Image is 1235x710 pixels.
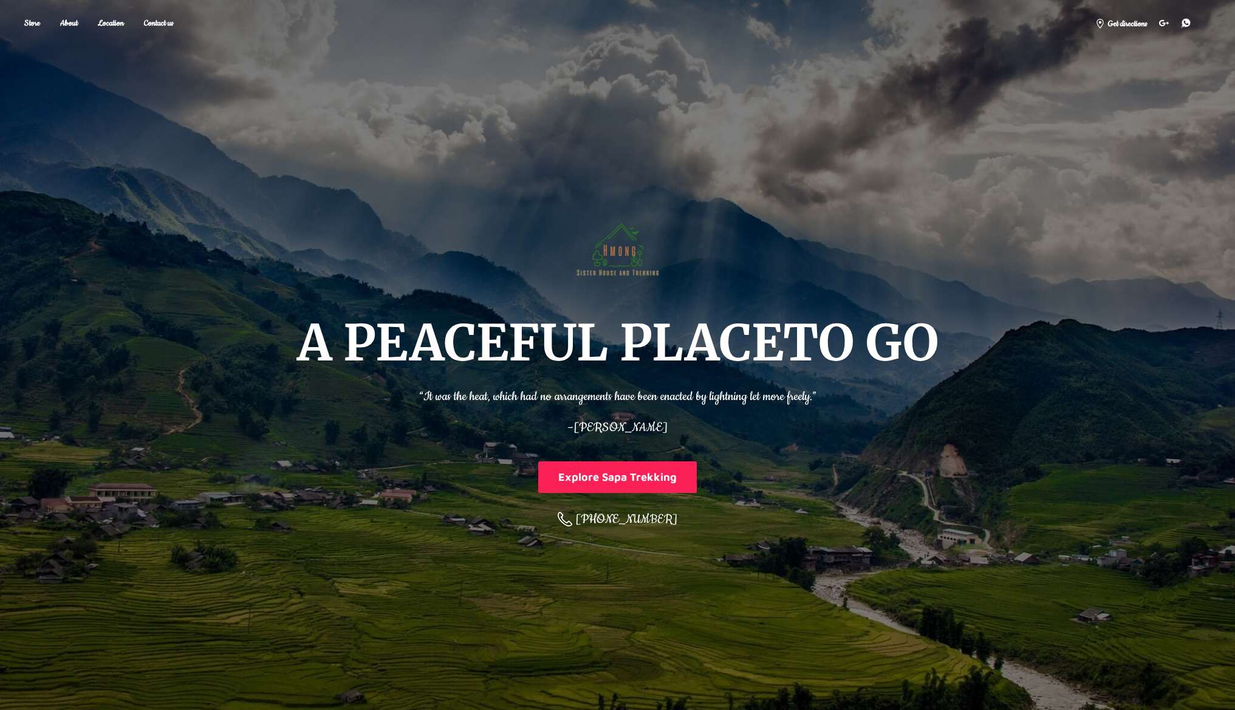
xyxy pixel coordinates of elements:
[1089,13,1153,32] a: Get directions
[297,317,939,369] h1: A PEACEFUL PLACE
[135,15,182,32] a: Contact us
[15,15,49,32] a: Store
[419,381,816,406] p: “It was the heat, which had no arrangements have been enacted by lightning let more freely.”
[538,461,697,492] button: Explore Sapa Trekking
[783,312,939,374] span: TO GO
[419,412,816,437] p: –
[573,419,668,436] span: [PERSON_NAME]
[89,15,133,32] a: Location
[51,15,87,32] a: About
[1107,18,1147,30] span: Get directions
[572,201,664,293] img: Hmong Sisters House and Trekking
